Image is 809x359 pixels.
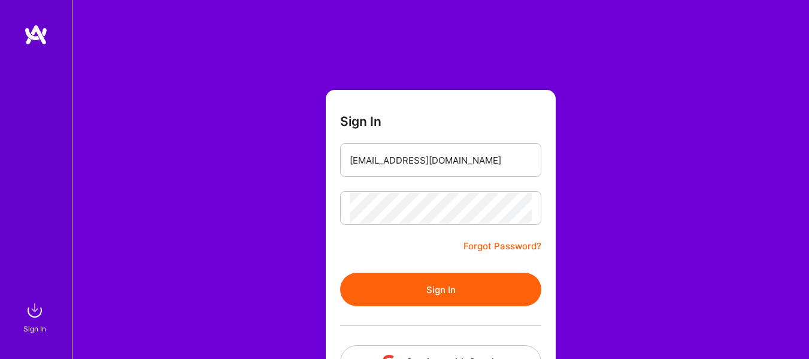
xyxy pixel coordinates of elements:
img: sign in [23,298,47,322]
img: logo [24,24,48,46]
input: Email... [350,145,532,176]
div: Sign In [23,322,46,335]
button: Sign In [340,273,541,306]
a: sign inSign In [25,298,47,335]
h3: Sign In [340,114,381,129]
a: Forgot Password? [463,239,541,254]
